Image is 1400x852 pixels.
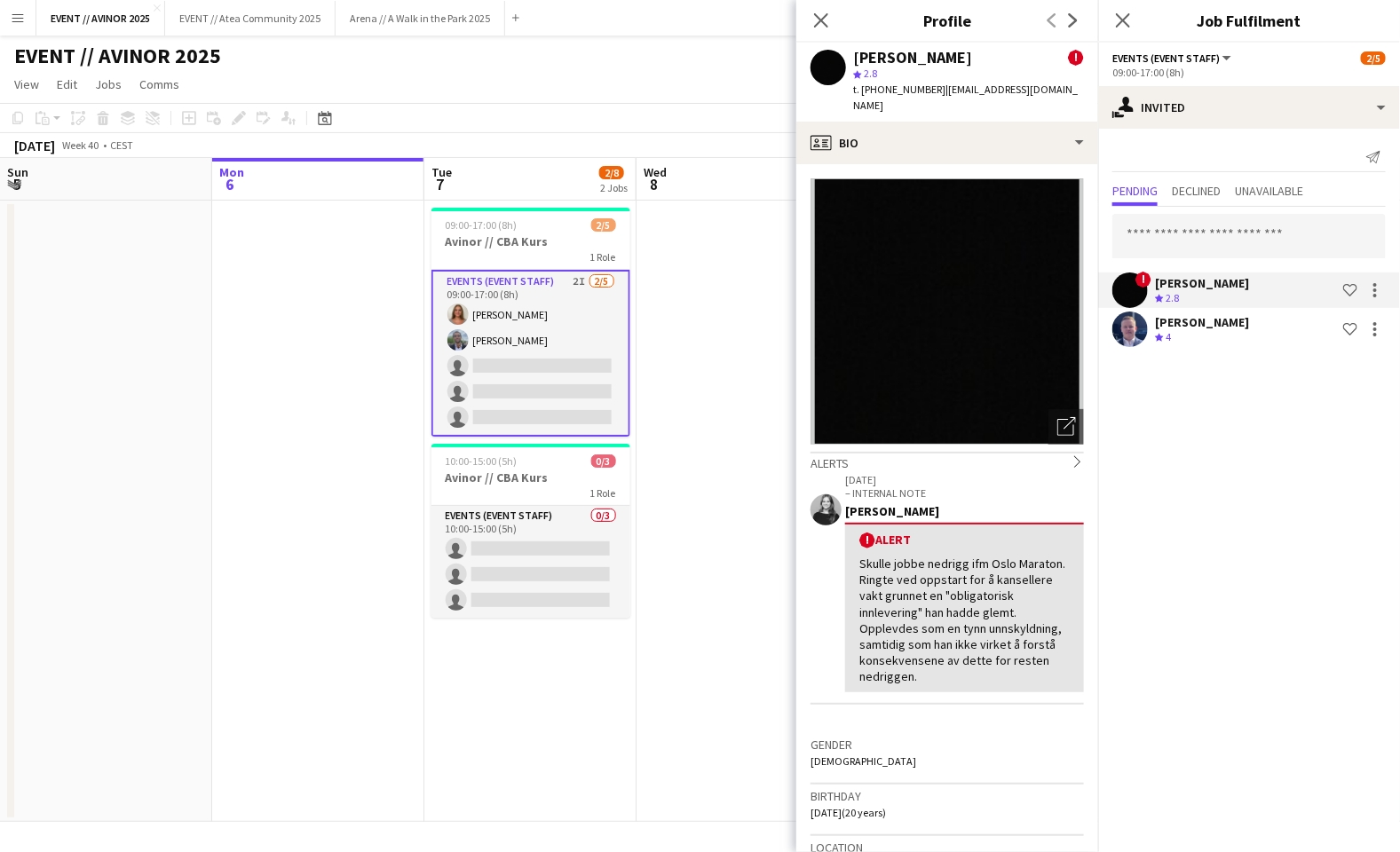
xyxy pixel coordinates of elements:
span: View [14,76,39,92]
h3: Avinor // CBA Kurs [431,469,630,485]
span: Tue [431,164,452,180]
span: 1 Role [590,486,616,500]
div: Open photos pop-in [1048,409,1084,445]
a: Comms [132,73,186,96]
span: t. [PHONE_NUMBER] [853,83,945,96]
img: Crew avatar or photo [811,178,1084,445]
span: 09:00-17:00 (8h) [446,218,518,232]
a: Jobs [88,73,129,96]
app-card-role: Events (Event Staff)2I2/509:00-17:00 (8h)[PERSON_NAME][PERSON_NAME] [431,270,630,437]
span: 6 [217,174,244,194]
div: Alerts [811,452,1084,471]
h3: Gender [811,737,1084,753]
a: View [7,73,46,96]
span: Wed [644,164,667,180]
div: [DATE] [14,137,55,154]
button: EVENT // Atea Community 2025 [165,1,336,35]
span: 1 Role [590,250,616,264]
span: Comms [139,76,179,92]
span: Sun [7,164,28,180]
span: 0/3 [591,454,616,468]
span: Declined [1172,185,1221,197]
div: Bio [796,122,1098,164]
span: ! [1135,272,1151,288]
span: 2.8 [864,67,877,80]
h3: Job Fulfilment [1098,9,1400,32]
span: [DATE] (20 years) [811,806,886,819]
span: Week 40 [59,138,103,152]
span: ! [859,532,875,548]
span: 10:00-15:00 (5h) [446,454,518,468]
h3: Birthday [811,788,1084,804]
span: 5 [4,174,28,194]
button: Arena // A Walk in the Park 2025 [336,1,505,35]
span: Jobs [95,76,122,92]
span: Edit [57,76,77,92]
a: Edit [50,73,84,96]
span: 7 [429,174,452,194]
h3: Profile [796,9,1098,32]
app-job-card: 09:00-17:00 (8h)2/5Avinor // CBA Kurs1 RoleEvents (Event Staff)2I2/509:00-17:00 (8h)[PERSON_NAME]... [431,208,630,437]
span: Events (Event Staff) [1112,51,1220,65]
h1: EVENT // AVINOR 2025 [14,43,221,69]
app-card-role: Events (Event Staff)0/310:00-15:00 (5h) [431,506,630,618]
span: [DEMOGRAPHIC_DATA] [811,754,916,768]
button: EVENT // AVINOR 2025 [36,1,165,35]
div: [PERSON_NAME] [845,503,1084,519]
button: Events (Event Staff) [1112,51,1234,65]
span: Pending [1112,185,1158,197]
span: Unavailable [1235,185,1303,197]
h3: Avinor // CBA Kurs [431,233,630,249]
span: 4 [1166,330,1171,343]
div: [PERSON_NAME] [1155,275,1249,291]
span: | [EMAIL_ADDRESS][DOMAIN_NAME] [853,83,1078,112]
span: ! [1068,50,1084,66]
span: 8 [641,174,667,194]
div: Alert [859,532,1070,548]
div: CEST [110,138,133,152]
span: 2/5 [1361,51,1386,65]
div: 09:00-17:00 (8h) [1112,66,1386,79]
div: Skulle jobbe nedrigg ifm Oslo Maraton. Ringte ved oppstart for å kansellere vakt grunnet en "obli... [859,556,1070,685]
span: Mon [219,164,244,180]
div: Invited [1098,86,1400,129]
app-job-card: 10:00-15:00 (5h)0/3Avinor // CBA Kurs1 RoleEvents (Event Staff)0/310:00-15:00 (5h) [431,444,630,618]
p: – INTERNAL NOTE [845,486,1084,500]
div: [PERSON_NAME] [853,50,972,66]
span: 2/5 [591,218,616,232]
p: [DATE] [845,473,1084,486]
div: [PERSON_NAME] [1155,314,1249,330]
span: 2.8 [1166,291,1179,304]
span: 2/8 [599,166,624,179]
div: 2 Jobs [600,181,628,194]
